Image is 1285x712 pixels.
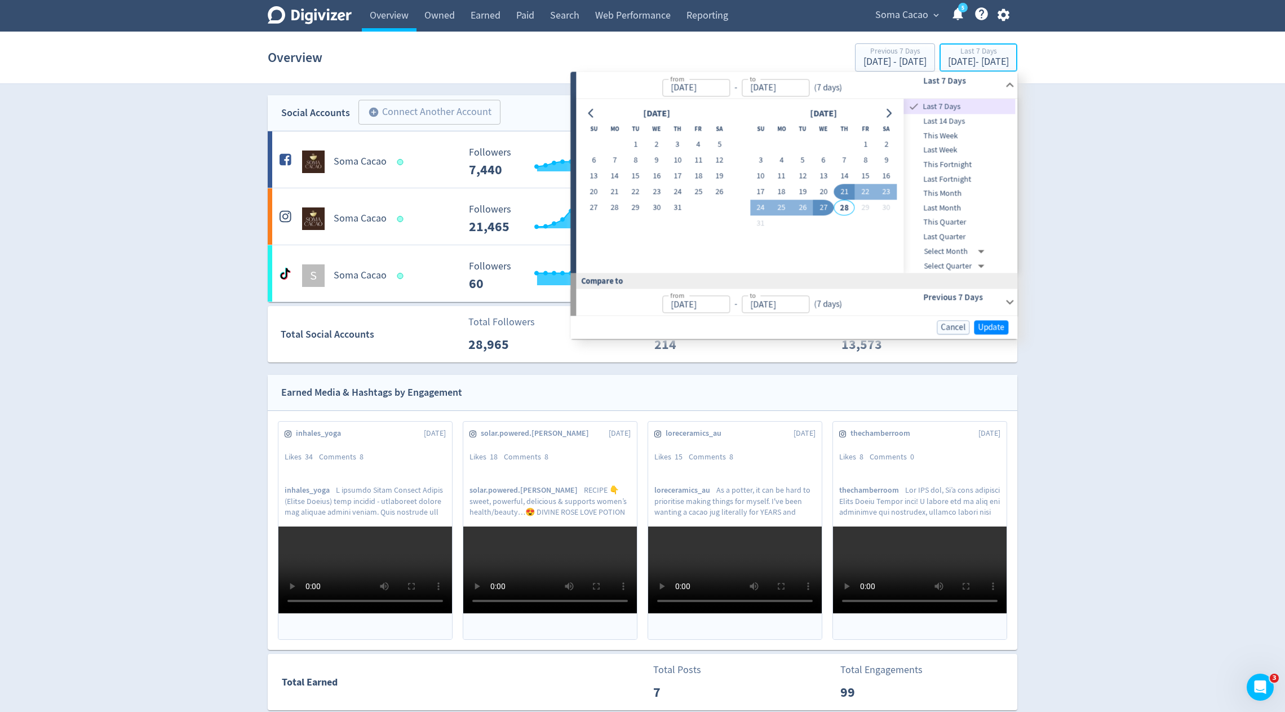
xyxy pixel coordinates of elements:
[840,682,905,702] p: 99
[285,452,319,463] div: Likes
[688,121,709,137] th: Friday
[904,99,1016,273] nav: presets
[809,298,842,311] div: ( 7 days )
[397,159,407,165] span: Data last synced: 28 Aug 2025, 3:01am (AEST)
[794,428,816,439] span: [DATE]
[667,121,688,137] th: Thursday
[834,153,855,169] button: 7
[709,184,730,200] button: 26
[937,320,969,334] button: Cancel
[948,47,1009,57] div: Last 7 Days
[855,137,876,153] button: 1
[904,144,1016,157] span: Last Week
[870,452,920,463] div: Comments
[841,334,906,355] p: 13,573
[855,121,876,137] th: Friday
[904,215,1016,230] div: This Quarter
[834,169,855,184] button: 14
[924,244,989,259] div: Select Month
[904,173,1016,185] span: Last Fortnight
[834,200,855,216] button: 28
[863,57,927,67] div: [DATE] - [DATE]
[463,261,632,291] svg: Followers ---
[481,428,595,439] span: solar.powered.[PERSON_NAME]
[750,121,771,137] th: Sunday
[940,43,1017,72] button: Last 7 Days[DATE]- [DATE]
[813,184,834,200] button: 20
[463,204,632,234] svg: Followers ---
[876,137,897,153] button: 2
[666,428,728,439] span: loreceramics_au
[978,323,1004,331] span: Update
[921,100,1016,113] span: Last 7 Days
[750,74,756,83] label: to
[583,121,604,137] th: Sunday
[625,153,646,169] button: 8
[625,200,646,216] button: 29
[834,184,855,200] button: 21
[285,485,336,496] span: inhales_yoga
[469,452,504,463] div: Likes
[834,121,855,137] th: Thursday
[709,169,730,184] button: 19
[855,153,876,169] button: 8
[268,131,1017,188] a: Soma Cacao undefinedSoma Cacao Followers --- Followers 7,440 <1% Engagements 4 Engagements 4 _ 0%...
[576,99,1017,273] div: from-to(7 days)Last 7 Days
[625,121,646,137] th: Tuesday
[463,147,632,177] svg: Followers ---
[334,212,387,225] h5: Soma Cacao
[876,169,897,184] button: 16
[646,153,667,169] button: 9
[792,184,813,200] button: 19
[923,74,1000,87] h6: Last 7 Days
[646,200,667,216] button: 30
[839,452,870,463] div: Likes
[978,428,1000,439] span: [DATE]
[281,384,462,401] div: Earned Media & Hashtags by Engagement
[604,153,625,169] button: 7
[961,4,964,12] text: 5
[974,320,1008,334] button: Update
[840,662,923,678] p: Total Engagements
[302,207,325,230] img: Soma Cacao undefined
[750,291,756,300] label: to
[688,153,709,169] button: 11
[640,106,673,121] div: [DATE]
[771,184,792,200] button: 18
[904,158,1016,171] span: This Fortnight
[958,3,968,12] a: 5
[609,428,631,439] span: [DATE]
[855,43,935,72] button: Previous 7 Days[DATE] - [DATE]
[771,169,792,184] button: 11
[839,485,905,496] span: thechamberroom
[670,74,684,83] label: from
[424,428,446,439] span: [DATE]
[360,452,364,462] span: 8
[358,100,500,125] button: Connect Another Account
[281,105,350,121] div: Social Accounts
[350,101,500,125] a: Connect Another Account
[876,153,897,169] button: 9
[334,155,387,169] h5: Soma Cacao
[839,485,1000,516] p: Lor IPS dol, Si’a cons adipisci Elits Doeiu Tempor inci! U labore etd ma aliq eni adminimve qui n...
[923,291,1000,304] h6: Previous 7 Days
[654,485,816,516] p: As a potter, it can be hard to prioritise making things for myself. I've been wanting a cacao jug...
[504,452,555,463] div: Comments
[646,169,667,184] button: 16
[813,153,834,169] button: 6
[646,137,667,153] button: 2
[904,99,1016,114] div: Last 7 Days
[302,264,325,287] div: S
[667,153,688,169] button: 10
[268,245,1017,302] a: SSoma Cacao Followers --- _ 0% Followers 60 Engagements 0 Engagements 0 _ 0% Video Views 0 Video ...
[688,184,709,200] button: 25
[648,422,822,639] a: loreceramics_au[DATE]Likes15Comments8loreceramics_auAs a potter, it can be hard to prioritise mak...
[904,202,1016,214] span: Last Month
[813,169,834,184] button: 13
[750,200,771,216] button: 24
[871,6,942,24] button: Soma Cacao
[876,184,897,200] button: 23
[948,57,1009,67] div: [DATE] - [DATE]
[670,291,684,300] label: from
[625,184,646,200] button: 22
